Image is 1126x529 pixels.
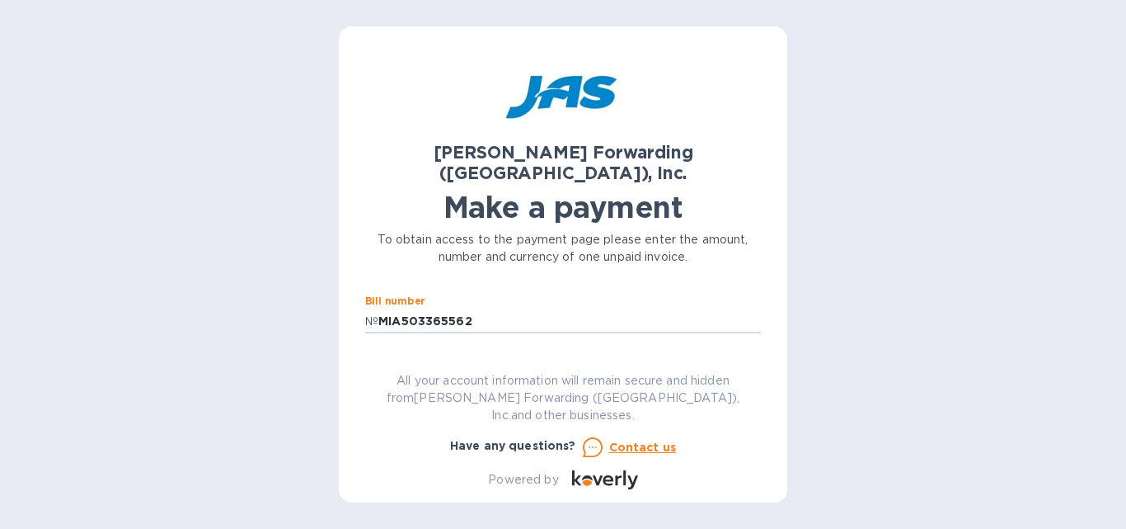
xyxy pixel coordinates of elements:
[609,441,677,454] u: Contact us
[365,313,378,330] p: №
[488,471,558,489] p: Powered by
[450,439,576,452] b: Have any questions?
[365,231,761,266] p: To obtain access to the payment page please enter the amount, number and currency of one unpaid i...
[365,190,761,224] h1: Make a payment
[365,372,761,424] p: All your account information will remain secure and hidden from [PERSON_NAME] Forwarding ([GEOGRA...
[434,142,693,183] b: [PERSON_NAME] Forwarding ([GEOGRAPHIC_DATA]), Inc.
[365,297,425,307] label: Bill number
[378,309,761,333] input: Enter bill number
